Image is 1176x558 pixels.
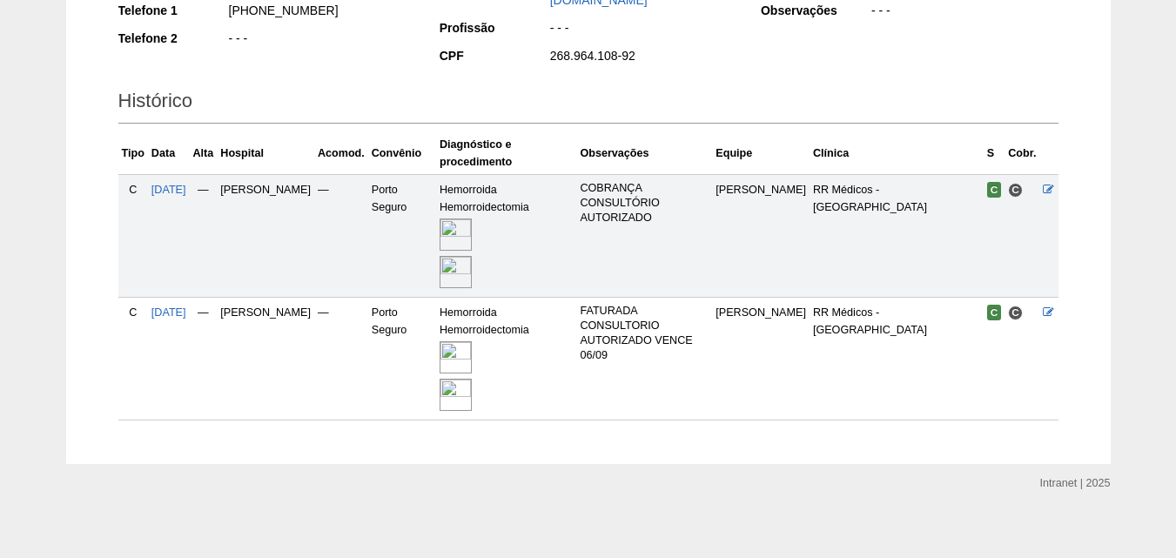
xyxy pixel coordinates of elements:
[987,305,1002,320] span: Confirmada
[576,132,712,175] th: Observações
[440,47,548,64] div: CPF
[368,174,436,297] td: Porto Seguro
[436,132,576,175] th: Diagnóstico e procedimento
[548,47,737,69] div: 268.964.108-92
[190,174,218,297] td: —
[1008,306,1023,320] span: Consultório
[436,174,576,297] td: Hemorroida Hemorroidectomia
[118,30,227,47] div: Telefone 2
[118,132,148,175] th: Tipo
[217,174,314,297] td: [PERSON_NAME]
[440,19,548,37] div: Profissão
[151,184,186,196] a: [DATE]
[368,297,436,420] td: Porto Seguro
[580,304,709,363] p: FATURADA CONSULTORIO AUTORIZADO VENCE 06/09
[190,297,218,420] td: —
[190,132,218,175] th: Alta
[314,297,368,420] td: —
[870,2,1058,24] div: - - -
[984,132,1005,175] th: S
[148,132,190,175] th: Data
[761,2,870,19] div: Observações
[712,297,810,420] td: [PERSON_NAME]
[151,306,186,319] a: [DATE]
[368,132,436,175] th: Convênio
[548,19,737,41] div: - - -
[314,174,368,297] td: —
[712,174,810,297] td: [PERSON_NAME]
[810,132,984,175] th: Clínica
[436,297,576,420] td: Hemorroida Hemorroidectomia
[1008,183,1023,198] span: Consultório
[1005,132,1039,175] th: Cobr.
[712,132,810,175] th: Equipe
[227,2,416,24] div: [PHONE_NUMBER]
[314,132,368,175] th: Acomod.
[217,297,314,420] td: [PERSON_NAME]
[118,2,227,19] div: Telefone 1
[810,174,984,297] td: RR Médicos - [GEOGRAPHIC_DATA]
[118,84,1058,124] h2: Histórico
[580,181,709,225] p: COBRANÇA CONSULTÓRIO AUTORIZADO
[122,181,144,198] div: C
[1040,474,1111,492] div: Intranet | 2025
[987,182,1002,198] span: Confirmada
[122,304,144,321] div: C
[217,132,314,175] th: Hospital
[810,297,984,420] td: RR Médicos - [GEOGRAPHIC_DATA]
[227,30,416,51] div: - - -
